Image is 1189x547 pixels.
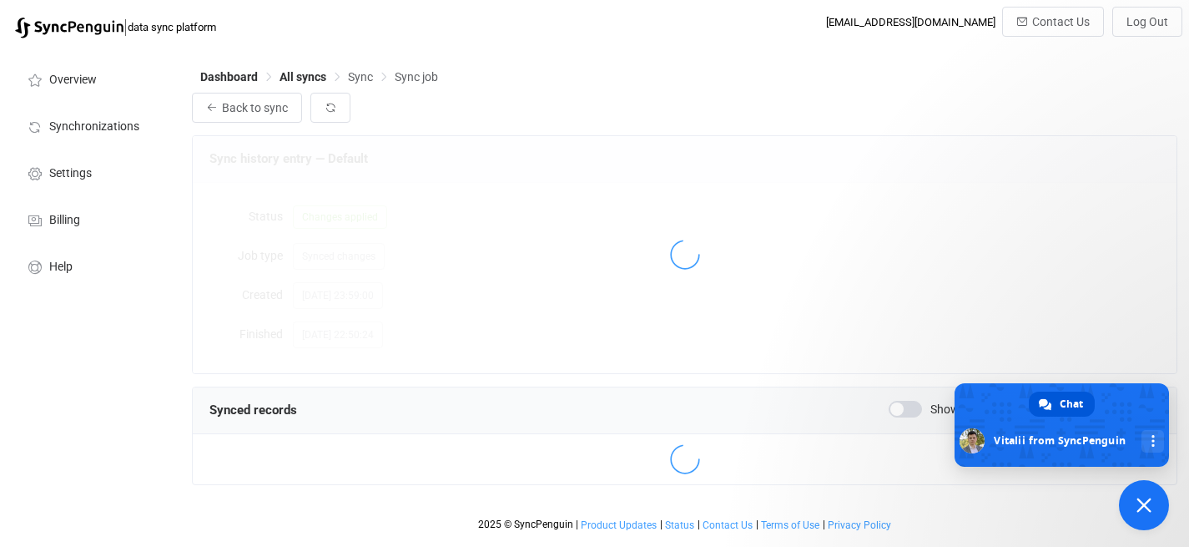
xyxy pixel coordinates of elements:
span: Billing [49,214,80,227]
div: [EMAIL_ADDRESS][DOMAIN_NAME] [826,16,995,28]
span: data sync platform [128,21,216,33]
span: | [823,519,825,530]
span: | [123,15,128,38]
span: Back to sync [222,101,288,114]
img: syncpenguin.svg [15,18,123,38]
span: | [660,519,663,530]
span: Dashboard [200,70,258,84]
span: All syncs [280,70,326,84]
span: Chat [1060,392,1083,417]
span: Product Updates [581,519,657,531]
span: Synchronizations [49,120,139,134]
a: Contact Us [702,519,753,531]
span: | [698,519,700,530]
button: Contact Us [1002,7,1104,37]
a: Terms of Use [760,519,820,531]
a: Privacy Policy [827,519,892,531]
button: Back to sync [192,93,302,123]
a: Chat [1029,392,1095,417]
span: Sync job [395,70,438,84]
span: Privacy Policy [828,519,891,531]
span: Log Out [1126,15,1168,28]
span: Synced records [209,403,297,418]
span: Help [49,261,73,274]
span: 2025 © SyncPenguin [478,519,573,530]
span: Terms of Use [761,519,819,531]
span: Show errors [930,403,993,415]
span: Overview [49,73,97,87]
span: Sync [348,70,373,84]
span: Contact Us [1032,15,1090,28]
div: Breadcrumb [200,71,438,83]
a: Status [664,519,695,531]
button: Log Out [1112,7,1182,37]
a: Overview [8,55,175,102]
a: Product Updates [580,519,657,531]
span: Status [665,519,694,531]
span: | [756,519,758,530]
span: Contact Us [703,519,753,531]
a: Help [8,242,175,289]
a: Synchronizations [8,102,175,149]
span: | [576,519,578,530]
span: Settings [49,167,92,180]
a: Close chat [1119,480,1169,530]
a: Billing [8,195,175,242]
a: Settings [8,149,175,195]
a: |data sync platform [15,15,216,38]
